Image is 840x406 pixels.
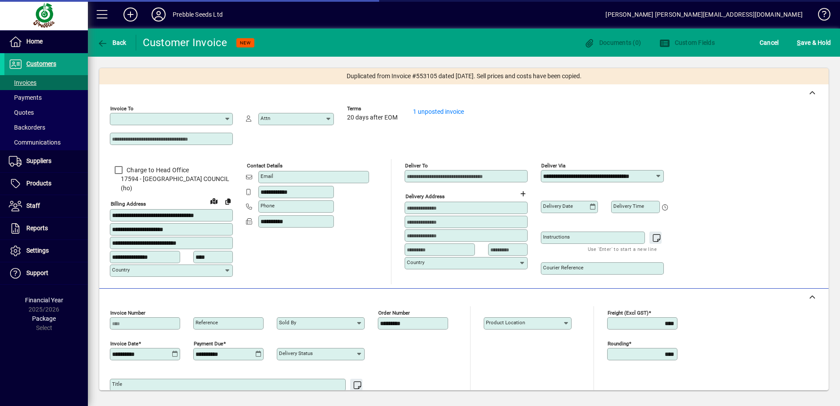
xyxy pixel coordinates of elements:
[543,265,583,271] mat-label: Courier Reference
[221,194,235,208] button: Copy to Delivery address
[26,157,51,164] span: Suppliers
[613,203,644,209] mat-label: Delivery time
[543,203,573,209] mat-label: Delivery date
[26,225,48,232] span: Reports
[757,35,781,51] button: Cancel
[207,194,221,208] a: View on map
[347,106,400,112] span: Terms
[4,150,88,172] a: Suppliers
[88,35,136,51] app-page-header-button: Back
[196,319,218,326] mat-label: Reference
[26,269,48,276] span: Support
[4,135,88,150] a: Communications
[608,340,629,346] mat-label: Rounding
[9,94,42,101] span: Payments
[125,166,189,174] label: Charge to Head Office
[261,173,273,179] mat-label: Email
[347,114,398,121] span: 20 days after EOM
[32,315,56,322] span: Package
[605,7,803,22] div: [PERSON_NAME] [PERSON_NAME][EMAIL_ADDRESS][DOMAIN_NAME]
[4,195,88,217] a: Staff
[173,7,223,22] div: Prebble Seeds Ltd
[486,319,525,326] mat-label: Product location
[797,36,831,50] span: ave & Hold
[26,38,43,45] span: Home
[25,297,63,304] span: Financial Year
[541,163,565,169] mat-label: Deliver via
[116,7,145,22] button: Add
[516,187,530,201] button: Choose address
[112,381,122,387] mat-label: Title
[145,7,173,22] button: Profile
[240,40,251,46] span: NEW
[9,124,45,131] span: Backorders
[9,139,61,146] span: Communications
[4,90,88,105] a: Payments
[110,105,134,112] mat-label: Invoice To
[582,35,643,51] button: Documents (0)
[659,39,715,46] span: Custom Fields
[4,31,88,53] a: Home
[261,115,270,121] mat-label: Attn
[584,39,641,46] span: Documents (0)
[279,319,296,326] mat-label: Sold by
[112,267,130,273] mat-label: Country
[4,217,88,239] a: Reports
[194,340,223,346] mat-label: Payment due
[795,35,833,51] button: Save & Hold
[9,79,36,86] span: Invoices
[4,240,88,262] a: Settings
[4,105,88,120] a: Quotes
[110,309,145,315] mat-label: Invoice number
[413,108,464,115] a: 1 unposted invoice
[347,72,582,81] span: Duplicated from Invoice #553105 dated [DATE]. Sell prices and costs have been copied.
[26,180,51,187] span: Products
[4,120,88,135] a: Backorders
[657,35,717,51] button: Custom Fields
[110,174,233,193] span: 17594 - [GEOGRAPHIC_DATA] COUNCIL (ho)
[110,340,138,346] mat-label: Invoice date
[760,36,779,50] span: Cancel
[4,262,88,284] a: Support
[26,202,40,209] span: Staff
[143,36,228,50] div: Customer Invoice
[405,163,428,169] mat-label: Deliver To
[4,173,88,195] a: Products
[378,309,410,315] mat-label: Order number
[95,35,129,51] button: Back
[811,2,829,30] a: Knowledge Base
[543,234,570,240] mat-label: Instructions
[261,203,275,209] mat-label: Phone
[4,75,88,90] a: Invoices
[608,309,648,315] mat-label: Freight (excl GST)
[26,60,56,67] span: Customers
[407,259,424,265] mat-label: Country
[97,39,127,46] span: Back
[588,244,657,254] mat-hint: Use 'Enter' to start a new line
[797,39,800,46] span: S
[9,109,34,116] span: Quotes
[279,350,313,356] mat-label: Delivery status
[26,247,49,254] span: Settings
